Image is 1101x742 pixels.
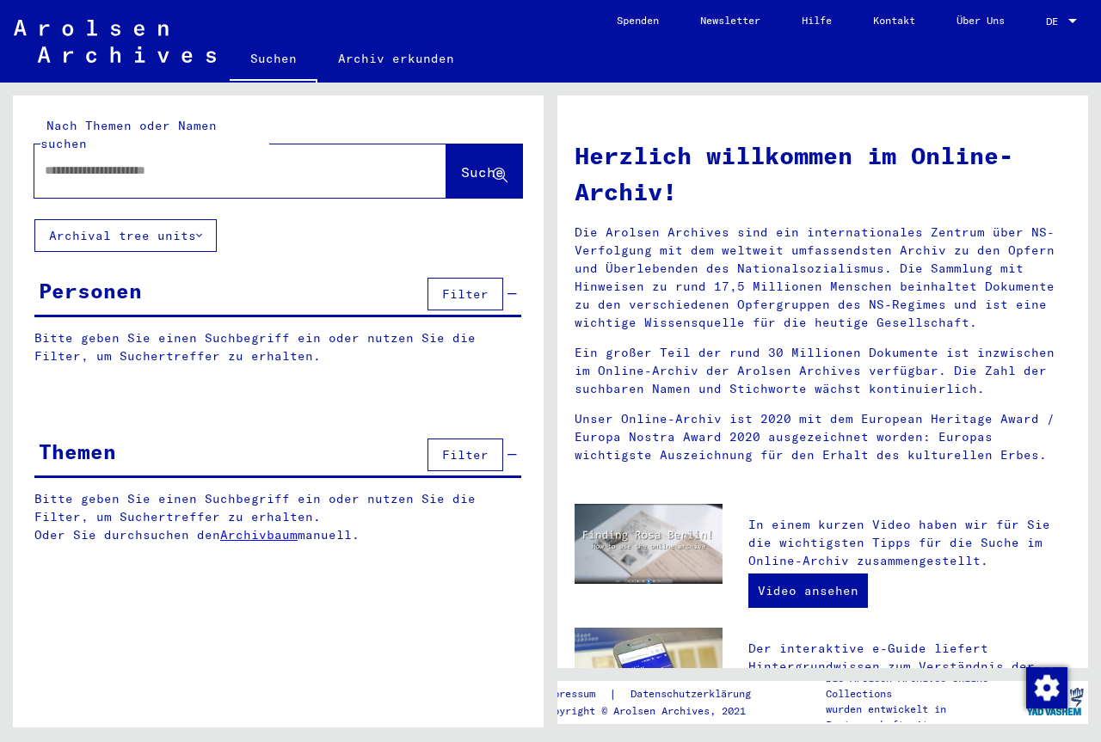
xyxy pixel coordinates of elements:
a: Suchen [230,38,317,83]
a: Datenschutzerklärung [617,685,772,703]
div: Themen [39,436,116,467]
p: Die Arolsen Archives Online-Collections [826,671,1022,702]
p: wurden entwickelt in Partnerschaft mit [826,702,1022,733]
a: Impressum [541,685,609,703]
span: Filter [442,286,489,302]
img: eguide.jpg [575,628,723,727]
img: yv_logo.png [1023,680,1087,723]
a: Archiv erkunden [317,38,475,79]
span: Suche [461,163,504,181]
a: Video ansehen [748,573,868,608]
h1: Herzlich willkommen im Online-Archiv! [575,138,1071,210]
a: Archivbaum [220,527,298,543]
p: Bitte geben Sie einen Suchbegriff ein oder nutzen Sie die Filter, um Suchertreffer zu erhalten. [34,329,521,365]
p: Copyright © Arolsen Archives, 2021 [541,703,772,719]
button: Filter [427,278,503,310]
img: Zustimmung ändern [1026,667,1067,708]
span: Filter [442,447,489,463]
div: | [541,685,772,703]
p: In einem kurzen Video haben wir für Sie die wichtigsten Tipps für die Suche im Online-Archiv zusa... [748,516,1071,570]
button: Filter [427,438,503,471]
p: Die Arolsen Archives sind ein internationales Zentrum über NS-Verfolgung mit dem weltweit umfasse... [575,224,1071,332]
p: Unser Online-Archiv ist 2020 mit dem European Heritage Award / Europa Nostra Award 2020 ausgezeic... [575,410,1071,464]
div: Personen [39,275,142,306]
img: Arolsen_neg.svg [14,20,216,63]
p: Ein großer Teil der rund 30 Millionen Dokumente ist inzwischen im Online-Archiv der Arolsen Archi... [575,344,1071,398]
img: video.jpg [575,504,723,585]
p: Bitte geben Sie einen Suchbegriff ein oder nutzen Sie die Filter, um Suchertreffer zu erhalten. O... [34,490,522,544]
mat-label: Nach Themen oder Namen suchen [40,118,217,151]
button: Suche [446,144,522,198]
button: Archival tree units [34,219,217,252]
span: DE [1046,15,1065,28]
